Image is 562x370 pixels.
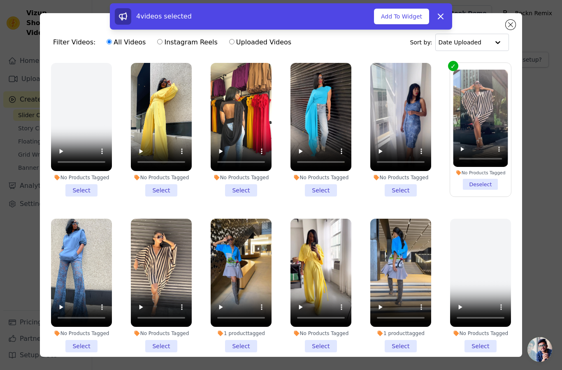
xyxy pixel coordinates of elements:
div: 1 product tagged [370,330,431,337]
a: Open chat [527,337,552,362]
div: No Products Tagged [51,174,112,181]
div: Sort by: [410,34,509,51]
div: Filter Videos: [53,33,296,52]
div: No Products Tagged [290,330,351,337]
div: No Products Tagged [290,174,351,181]
div: No Products Tagged [453,170,508,176]
div: No Products Tagged [131,330,192,337]
label: Instagram Reels [157,37,218,48]
div: No Products Tagged [370,174,431,181]
div: 1 product tagged [211,330,272,337]
div: No Products Tagged [51,330,112,337]
span: 4 videos selected [136,12,192,20]
label: Uploaded Videos [229,37,292,48]
label: All Videos [106,37,146,48]
button: Add To Widget [374,9,429,24]
div: No Products Tagged [450,330,511,337]
div: No Products Tagged [211,174,272,181]
div: No Products Tagged [131,174,192,181]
